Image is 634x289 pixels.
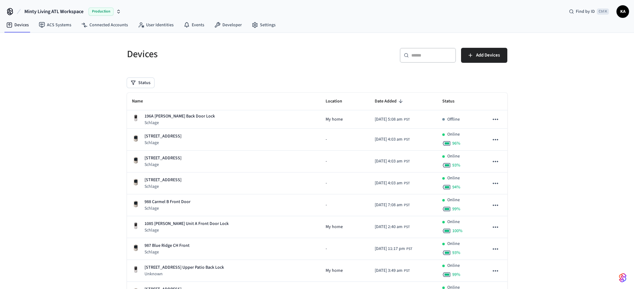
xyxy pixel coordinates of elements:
span: Status [442,97,463,106]
div: Asia/Manila [375,224,410,230]
span: - [326,246,327,252]
span: - [326,158,327,165]
span: My home [326,224,343,230]
p: Online [447,219,460,225]
p: Schlage [145,120,215,126]
span: PST [404,268,410,274]
span: - [326,180,327,187]
span: - [326,136,327,143]
span: 93 % [452,162,460,168]
span: [DATE] 4:03 am [375,158,403,165]
img: Yale Assure Touchscreen Wifi Smart Lock, Satin Nickel, Front [132,266,139,273]
span: PST [404,224,410,230]
span: Name [132,97,151,106]
a: Connected Accounts [76,19,133,31]
span: 99 % [452,272,460,278]
img: Schlage Sense Smart Deadbolt with Camelot Trim, Front [132,157,139,164]
span: 99 % [452,206,460,212]
p: Schlage [145,227,229,233]
p: Online [447,241,460,247]
span: 94 % [452,184,460,190]
a: User Identities [133,19,179,31]
p: Offline [447,116,460,123]
span: [DATE] 4:03 am [375,136,403,143]
img: Schlage Sense Smart Deadbolt with Camelot Trim, Front [132,244,139,252]
p: [STREET_ADDRESS] [145,133,181,140]
p: 196A [PERSON_NAME] Back Door Lock [145,113,215,120]
span: Location [326,97,350,106]
p: Schlage [145,183,181,190]
div: Asia/Manila [375,158,410,165]
span: [DATE] 5:08 am [375,116,403,123]
p: 987 Blue Ridge CH Front [145,242,190,249]
img: Schlage Sense Smart Deadbolt with Camelot Trim, Front [132,200,139,208]
span: Add Devices [476,51,500,59]
span: 100 % [452,228,463,234]
span: PST [404,181,410,186]
img: Yale Assure Touchscreen Wifi Smart Lock, Satin Nickel, Front [132,114,139,122]
p: Online [447,131,460,138]
img: Yale Assure Touchscreen Wifi Smart Lock, Satin Nickel, Front [132,222,139,230]
p: [STREET_ADDRESS] Upper Patio Back Lock [145,264,224,271]
div: Asia/Manila [375,136,410,143]
p: Schlage [145,249,190,255]
span: 96 % [452,140,460,147]
p: [STREET_ADDRESS] [145,177,181,183]
p: [STREET_ADDRESS] [145,155,181,162]
span: Ctrl K [597,8,609,15]
p: 988 Carmel B Front Door [145,199,190,205]
span: Date Added [375,97,405,106]
p: Online [447,262,460,269]
span: - [326,202,327,208]
span: PST [404,137,410,142]
a: Developer [209,19,247,31]
span: [DATE] 4:03 am [375,180,403,187]
span: 93 % [452,250,460,256]
div: Asia/Manila [375,267,410,274]
div: Asia/Manila [375,180,410,187]
a: Settings [247,19,281,31]
div: Asia/Manila [375,246,412,252]
img: Schlage Sense Smart Deadbolt with Camelot Trim, Front [132,135,139,142]
p: Schlage [145,140,181,146]
span: PST [404,117,410,122]
a: Devices [1,19,34,31]
div: Asia/Manila [375,116,410,123]
p: Schlage [145,205,190,212]
img: Schlage Sense Smart Deadbolt with Camelot Trim, Front [132,178,139,186]
img: SeamLogoGradient.69752ec5.svg [619,273,626,283]
p: Unknown [145,271,224,277]
p: Online [447,175,460,182]
span: PST [404,159,410,164]
span: PST [404,202,410,208]
span: PST [406,246,412,252]
button: Add Devices [461,48,507,63]
p: Schlage [145,162,181,168]
p: Online [447,153,460,160]
p: Online [447,197,460,203]
span: KA [617,6,628,17]
button: Status [127,78,154,88]
a: Events [179,19,209,31]
div: Asia/Manila [375,202,410,208]
span: Production [89,7,114,16]
span: [DATE] 11:17 pm [375,246,405,252]
span: [DATE] 2:40 am [375,224,403,230]
span: Find by ID [576,8,595,15]
span: [DATE] 3:49 am [375,267,403,274]
span: My home [326,116,343,123]
span: Minty Living ATL Workspace [24,8,84,15]
p: 1085 [PERSON_NAME] Unit A Front Door Lock [145,221,229,227]
span: [DATE] 7:08 am [375,202,403,208]
button: KA [616,5,629,18]
h5: Devices [127,48,313,61]
div: Find by IDCtrl K [564,6,614,17]
a: ACS Systems [34,19,76,31]
span: My home [326,267,343,274]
